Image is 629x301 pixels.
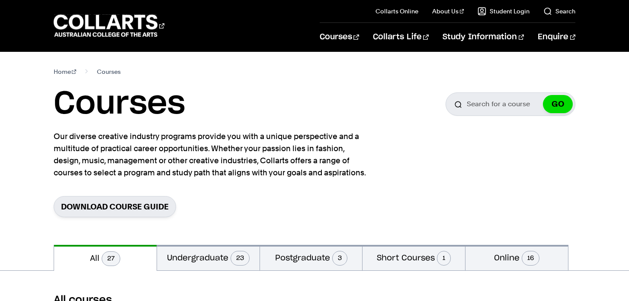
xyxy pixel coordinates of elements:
button: All27 [54,245,157,271]
input: Search for a course [446,92,575,116]
a: Collarts Online [375,7,418,16]
span: 3 [332,251,347,266]
a: Collarts Life [373,23,429,51]
span: Courses [97,66,121,78]
button: Postgraduate3 [260,245,363,270]
span: 1 [437,251,451,266]
div: Go to homepage [54,13,164,38]
span: 23 [231,251,250,266]
button: Online16 [465,245,568,270]
a: Download Course Guide [54,196,176,217]
a: Study Information [443,23,524,51]
span: 16 [522,251,539,266]
a: Courses [320,23,359,51]
a: About Us [432,7,464,16]
a: Home [54,66,77,78]
button: GO [543,95,573,113]
p: Our diverse creative industry programs provide you with a unique perspective and a multitude of p... [54,130,369,179]
a: Search [543,7,575,16]
button: Undergraduate23 [157,245,260,270]
h1: Courses [54,85,185,124]
button: Short Courses1 [363,245,465,270]
a: Enquire [538,23,575,51]
span: 27 [102,251,120,266]
a: Student Login [478,7,530,16]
